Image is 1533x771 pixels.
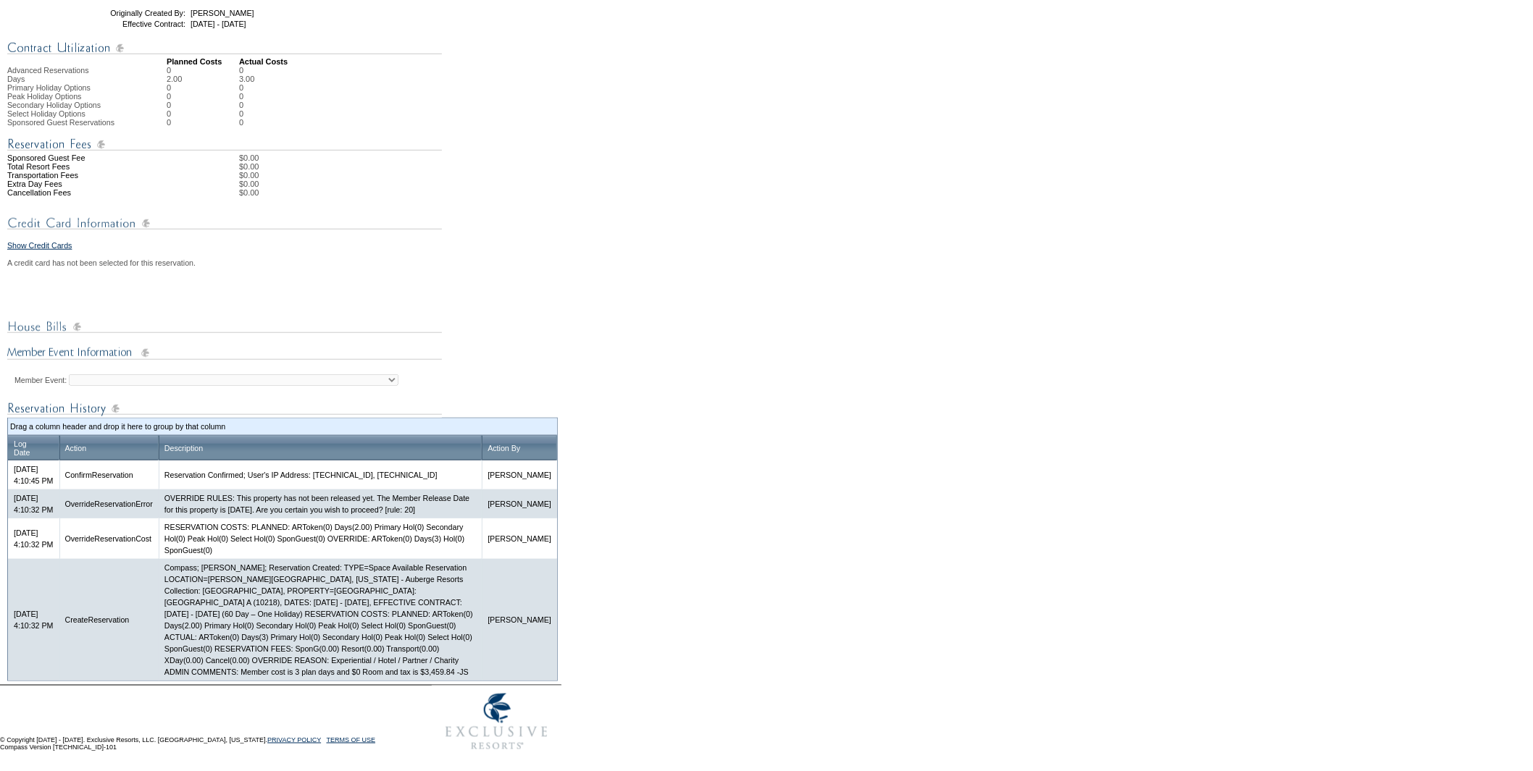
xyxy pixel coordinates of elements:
td: $0.00 [239,153,558,162]
span: Sponsored Guest Reservations [7,118,114,127]
a: Description [164,444,203,452]
td: OVERRIDE RULES: This property has not been released yet. The Member Release Date for this propert... [159,489,482,518]
a: PRIVACY POLICY [267,736,321,743]
td: 3.00 [239,75,254,83]
a: Show Credit Cards [7,241,72,250]
td: Drag a column header and drop it here to group by that column [10,421,555,432]
div: A credit card has not been selected for this reservation. [7,258,558,267]
td: 2.00 [167,75,239,83]
img: Credit Card Information [7,214,442,232]
td: Effective Contract: [82,20,185,28]
span: Days [7,75,25,83]
td: $0.00 [239,188,558,197]
th: Drag to group or reorder [159,436,482,460]
img: Reservation Log [7,400,442,418]
td: [PERSON_NAME] [482,489,557,518]
td: Reservation Confirmed; User's IP Address: [TECHNICAL_ID], [TECHNICAL_ID] [159,460,482,489]
td: [PERSON_NAME] [482,518,557,559]
td: OverrideReservationError [59,489,159,518]
td: 0 [167,83,239,92]
td: 0 [167,66,239,75]
td: [DATE] 4:10:32 PM [8,489,59,518]
td: [DATE] 4:10:32 PM [8,518,59,559]
td: 0 [167,109,239,118]
td: 0 [167,101,239,109]
span: Primary Holiday Options [7,83,91,92]
td: [PERSON_NAME] [482,559,557,681]
img: Exclusive Resorts [432,686,561,758]
td: 0 [239,101,254,109]
td: $0.00 [239,180,558,188]
td: Actual Costs [239,57,558,66]
td: OverrideReservationCost [59,518,159,559]
td: 0 [239,109,254,118]
img: Reservation Fees [7,135,442,153]
td: 0 [239,83,254,92]
span: Select Holiday Options [7,109,85,118]
span: [PERSON_NAME] [191,9,254,17]
td: 0 [239,92,254,101]
td: $0.00 [239,171,558,180]
a: TERMS OF USE [327,736,376,743]
span: [DATE] - [DATE] [191,20,246,28]
td: Cancellation Fees [7,188,167,197]
td: 0 [167,118,239,127]
label: Member Event: [14,376,67,384]
td: 0 [239,66,254,75]
td: 0 [239,118,254,127]
a: Action By [488,444,520,452]
td: $0.00 [239,162,558,171]
td: Total Resort Fees [7,162,167,171]
td: Transportation Fees [7,171,167,180]
td: Planned Costs [167,57,239,66]
a: Action [65,444,87,452]
td: [DATE] 4:10:45 PM [8,460,59,489]
img: Contract Utilization [7,39,442,57]
a: LogDate [14,439,30,457]
td: 0 [167,92,239,101]
td: [PERSON_NAME] [482,460,557,489]
td: Sponsored Guest Fee [7,153,167,162]
span: Advanced Reservations [7,66,89,75]
td: [DATE] 4:10:32 PM [8,559,59,681]
span: Secondary Holiday Options [7,101,101,109]
td: RESERVATION COSTS: PLANNED: ARToken(0) Days(2.00) Primary Hol(0) Secondary Hol(0) Peak Hol(0) Sel... [159,518,482,559]
span: Peak Holiday Options [7,92,81,101]
td: Compass; [PERSON_NAME]; Reservation Created: TYPE=Space Available Reservation LOCATION=[PERSON_NA... [159,559,482,681]
img: Member Event [7,345,442,363]
td: Extra Day Fees [7,180,167,188]
img: House Bills [7,318,442,336]
td: CreateReservation [59,559,159,681]
td: ConfirmReservation [59,460,159,489]
td: Originally Created By: [82,9,185,17]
